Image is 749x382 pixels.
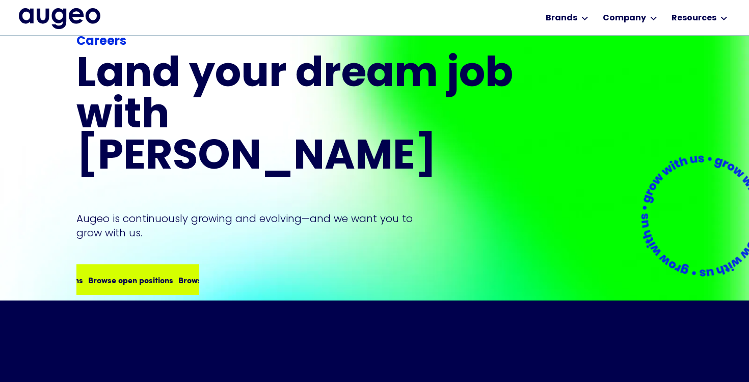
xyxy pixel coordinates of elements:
img: Augeo's full logo in midnight blue. [19,8,100,29]
div: Company [603,12,646,24]
a: home [19,8,100,29]
div: Browse open positions [177,274,262,286]
h1: Land your dream job﻿ with [PERSON_NAME] [76,55,517,179]
strong: Careers [76,36,126,48]
div: Browse open positions [87,274,172,286]
p: Augeo is continuously growing and evolving—and we want you to grow with us. [76,211,427,240]
div: Resources [672,12,716,24]
a: Browse open positionsBrowse open positionsBrowse open positions [76,264,199,295]
div: Brands [546,12,577,24]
